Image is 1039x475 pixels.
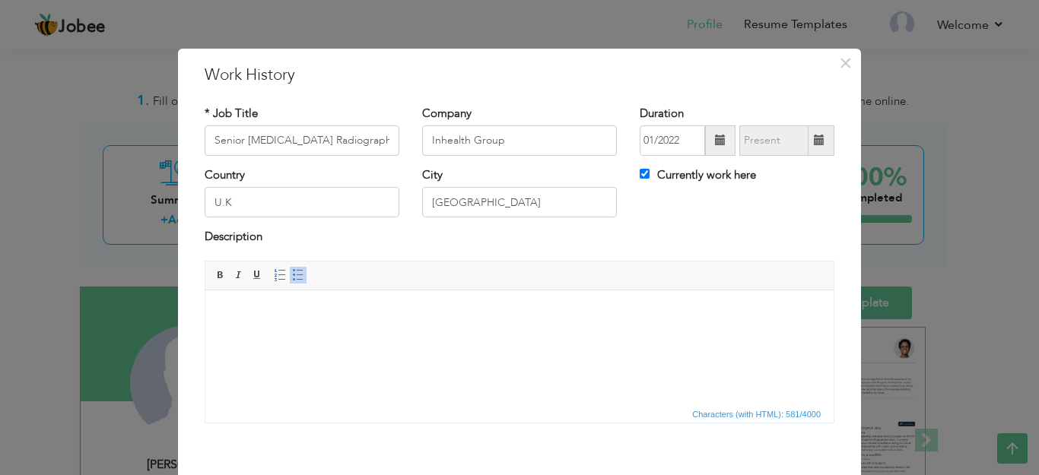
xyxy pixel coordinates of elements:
[839,49,852,77] span: ×
[212,267,229,283] a: Bold
[689,407,824,421] span: Characters (with HTML): 581/4000
[272,267,288,283] a: Insert/Remove Numbered List
[422,106,472,122] label: Company
[689,407,825,421] div: Statistics
[249,267,265,283] a: Underline
[205,64,834,87] h3: Work History
[833,51,857,75] button: Close
[640,167,756,183] label: Currently work here
[230,267,247,283] a: Italic
[290,267,307,283] a: Insert/Remove Bulleted List
[640,169,650,179] input: Currently work here
[205,229,262,245] label: Description
[422,167,443,183] label: City
[640,125,705,156] input: From
[205,290,834,404] iframe: Rich Text Editor, workEditor
[640,106,684,122] label: Duration
[205,106,258,122] label: * Job Title
[205,167,245,183] label: Country
[739,125,809,156] input: Present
